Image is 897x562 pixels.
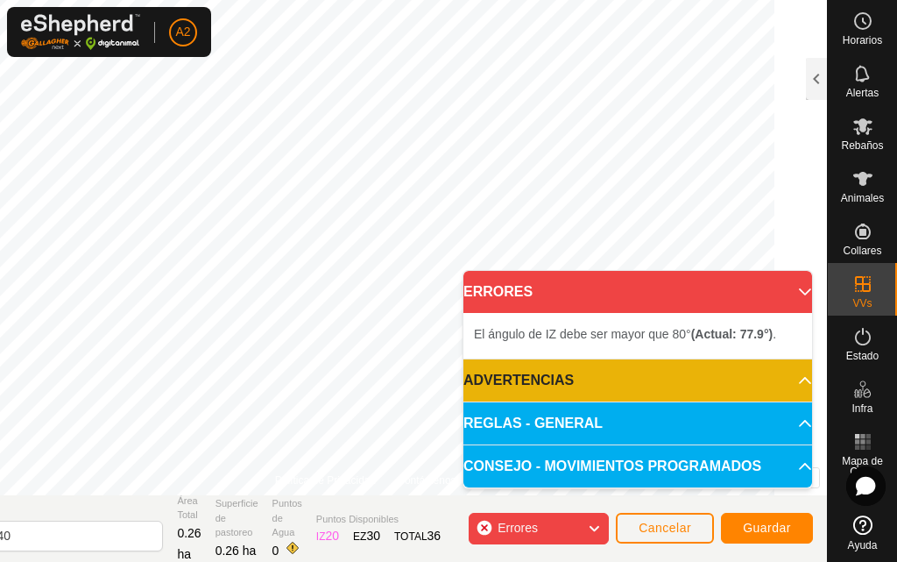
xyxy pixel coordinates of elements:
[721,513,813,544] button: Guardar
[843,35,882,46] span: Horarios
[215,496,258,540] span: Superficie de pastoreo
[463,370,574,391] span: ADVERTENCIAS
[463,271,812,313] p-accordion-header: ERRORES
[366,529,380,543] span: 30
[316,512,441,527] span: Puntos Disponibles
[463,413,603,434] span: REGLAS - GENERAL
[843,245,881,256] span: Collares
[394,527,441,545] div: TOTAL
[463,402,812,445] p-accordion-header: REGLAS - GENERAL
[841,193,884,203] span: Animales
[463,359,812,402] p-accordion-header: ADVERTENCIAS
[272,496,302,540] span: Puntos de Agua
[639,521,691,535] span: Cancelar
[463,456,761,477] span: CONSEJO - MOVIMIENTOS PROGRAMADOS
[353,527,380,545] div: EZ
[852,298,872,309] span: VVs
[828,509,897,558] a: Ayuda
[177,526,201,561] span: 0.26 ha
[215,544,257,558] span: 0.26 ha
[691,327,773,341] b: (Actual: 77.9°)
[498,521,538,535] span: Errores
[272,544,279,558] span: 0
[427,529,441,543] span: 36
[21,14,140,50] img: Logo Gallagher
[463,281,533,302] span: ERRORES
[326,529,340,543] span: 20
[474,327,776,341] span: El ángulo de IZ debe ser mayor que 80° .
[177,494,201,523] span: Área Total
[841,140,883,151] span: Rebaños
[832,456,893,477] span: Mapa de Calor
[616,513,714,544] button: Cancelar
[275,473,376,488] a: Política de Privacidad
[851,403,872,414] span: Infra
[846,88,879,98] span: Alertas
[463,445,812,487] p-accordion-header: CONSEJO - MOVIMIENTOS PROGRAMADOS
[848,540,878,551] span: Ayuda
[175,23,190,41] span: A2
[397,473,456,488] a: Contáctenos
[743,521,791,535] span: Guardar
[846,351,879,361] span: Estado
[316,527,339,545] div: IZ
[463,313,812,359] p-accordion-content: ERRORES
